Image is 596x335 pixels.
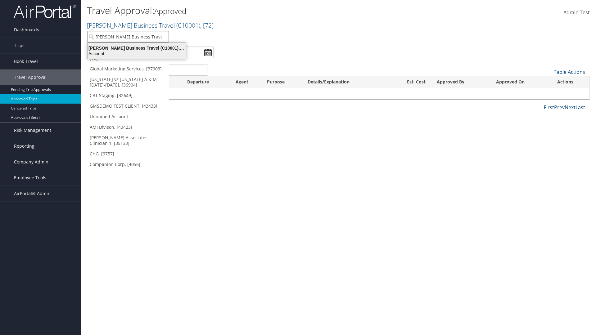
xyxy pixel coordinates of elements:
[87,4,422,17] h1: Travel Approval:
[87,33,422,41] p: Filter:
[230,76,261,88] th: Agent
[87,31,169,42] input: Search Accounts
[14,38,25,53] span: Trips
[154,6,186,16] small: Approved
[14,22,39,38] span: Dashboards
[14,186,51,201] span: AirPortal® Admin
[14,154,48,170] span: Company Admin
[14,4,76,19] img: airportal-logo.png
[87,132,169,149] a: [PERSON_NAME] Associates - Clinician 1, [35133]
[87,21,214,29] a: [PERSON_NAME] Business Travel
[563,3,590,22] a: Admin Test
[176,21,200,29] span: ( C10001 )
[87,122,169,132] a: AMI Divison, [43423]
[87,64,169,74] a: Global Marketing Services, [37903]
[87,74,169,90] a: [US_STATE] vs [US_STATE] A & M [DATE]-[DATE], [36904]
[576,104,585,111] a: Last
[544,104,554,111] a: First
[554,104,565,111] a: Prev
[14,54,38,69] span: Book Travel
[87,111,169,122] a: Unnamed Account
[14,138,34,154] span: Reporting
[87,88,589,99] td: No data available in table
[87,149,169,159] a: CHG, [9757]
[261,76,302,88] th: Purpose
[490,76,552,88] th: Approved On: activate to sort column ascending
[14,123,51,138] span: Risk Management
[431,76,491,88] th: Approved By: activate to sort column ascending
[554,69,585,75] a: Table Actions
[87,90,169,101] a: CBT Staging, [32649]
[565,104,576,111] a: Next
[389,76,431,88] th: Est. Cost: activate to sort column ascending
[14,69,47,85] span: Travel Approval
[87,159,169,170] a: Companion Corp, [4056]
[563,9,590,16] span: Admin Test
[14,170,46,185] span: Employee Tools
[200,21,214,29] span: , [ 72 ]
[552,76,589,88] th: Actions
[84,45,190,51] div: [PERSON_NAME] Business Travel (C10001), [72]
[182,76,230,88] th: Departure: activate to sort column ascending
[302,76,389,88] th: Details/Explanation
[87,101,169,111] a: GMSDEMO TEST CLIENT, [43433]
[84,51,190,56] div: Account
